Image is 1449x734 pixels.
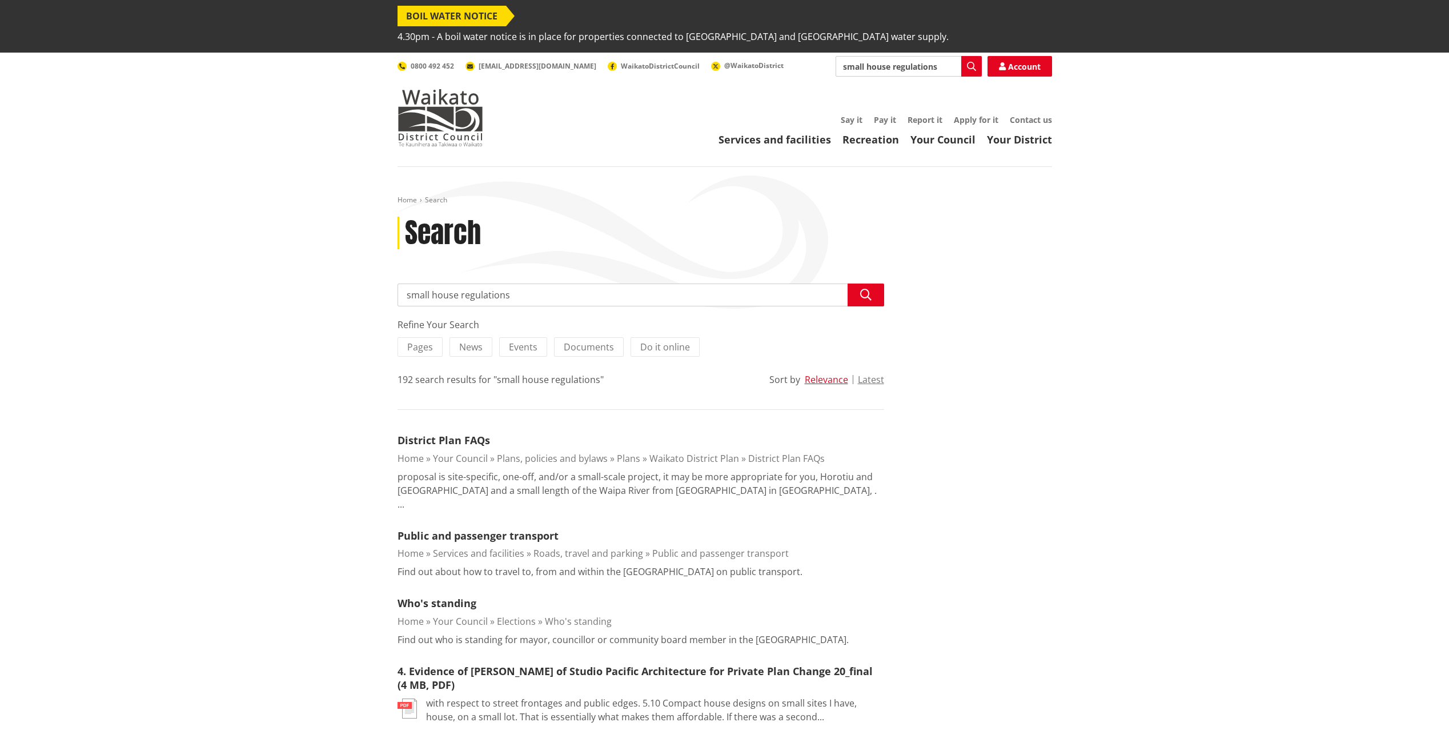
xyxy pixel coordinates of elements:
[479,61,596,71] span: [EMAIL_ADDRESS][DOMAIN_NAME]
[910,133,976,146] a: Your Council
[509,341,537,353] span: Events
[398,433,490,447] a: District Plan FAQs
[398,615,424,628] a: Home
[836,56,982,77] input: Search input
[748,452,825,465] a: District Plan FAQs
[621,61,700,71] span: WaikatoDistrictCouncil
[411,61,454,71] span: 0800 492 452
[533,547,643,560] a: Roads, travel and parking
[858,374,884,385] button: Latest
[398,633,849,647] p: Find out who is standing for mayor, councillor or community board member in the [GEOGRAPHIC_DATA].
[841,114,862,125] a: Say it
[398,6,506,26] span: BOIL WATER NOTICE
[398,89,483,146] img: Waikato District Council - Te Kaunihera aa Takiwaa o Waikato
[842,133,899,146] a: Recreation
[398,61,454,71] a: 0800 492 452
[433,615,488,628] a: Your Council
[398,664,873,692] a: 4. Evidence of [PERSON_NAME] of Studio Pacific Architecture for Private Plan Change 20_final (4 M...
[398,284,884,306] input: Search input
[564,341,614,353] span: Documents
[497,615,536,628] a: Elections
[724,61,784,70] span: @WaikatoDistrict
[497,452,608,465] a: Plans, policies and bylaws
[398,26,949,47] span: 4.30pm - A boil water notice is in place for properties connected to [GEOGRAPHIC_DATA] and [GEOGR...
[1010,114,1052,125] a: Contact us
[433,547,524,560] a: Services and facilities
[433,452,488,465] a: Your Council
[874,114,896,125] a: Pay it
[398,596,476,610] a: Who's standing
[398,529,559,542] a: Public and passenger transport
[398,565,802,579] p: Find out about how to travel to, from and within the [GEOGRAPHIC_DATA] on public transport.
[954,114,998,125] a: Apply for it
[617,452,640,465] a: Plans
[405,217,481,250] h1: Search
[608,61,700,71] a: WaikatoDistrictCouncil
[465,61,596,71] a: [EMAIL_ADDRESS][DOMAIN_NAME]
[640,341,690,353] span: Do it online
[652,547,789,560] a: Public and passenger transport
[398,470,884,511] p: proposal is site-specific, one-off, and/or a small-scale project, it may be more appropriate for ...
[398,452,424,465] a: Home
[459,341,483,353] span: News
[407,341,433,353] span: Pages
[805,374,848,385] button: Relevance
[425,195,447,205] span: Search
[398,373,604,386] div: 192 search results for "small house regulations"
[398,547,424,560] a: Home
[426,696,884,724] p: with respect to street frontages and public edges. 5.10 Compact house designs on small sites I ha...
[908,114,942,125] a: Report it
[988,56,1052,77] a: Account
[987,133,1052,146] a: Your District
[398,195,417,205] a: Home
[711,61,784,70] a: @WaikatoDistrict
[398,196,1052,205] nav: breadcrumb
[398,699,417,719] img: document-pdf.svg
[398,318,884,332] div: Refine Your Search
[719,133,831,146] a: Services and facilities
[545,615,612,628] a: Who's standing
[769,373,800,386] div: Sort by
[649,452,739,465] a: Waikato District Plan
